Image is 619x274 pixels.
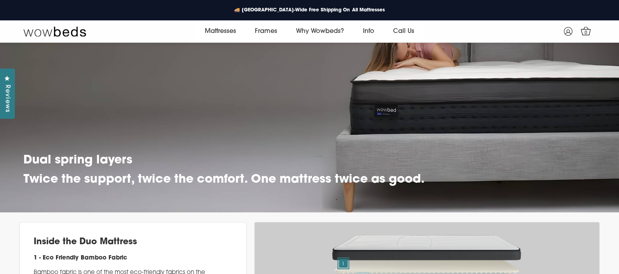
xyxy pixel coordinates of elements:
span: 1 [339,259,348,268]
span: 0 [582,29,590,37]
img: layer1.png [329,230,525,266]
a: 0 [579,24,593,38]
a: Why Wowbeds? [287,20,353,42]
a: Mattresses [195,20,245,42]
span: Reviews [2,85,12,113]
img: Wow Beds Logo [23,26,86,37]
h2: Dual spring layers [23,152,424,169]
a: Frames [245,20,287,42]
h4: 1 - Eco Friendly Bamboo Fabric [34,254,219,263]
h2: Inside the Duo Mattress [34,236,219,248]
a: Info [353,20,383,42]
h2: Twice the support, twice the comfort. One mattress twice as good. [23,172,424,188]
a: Call Us [383,20,423,42]
a: 🚚 [GEOGRAPHIC_DATA]-Wide Free Shipping On All Mattresses [228,5,391,15]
